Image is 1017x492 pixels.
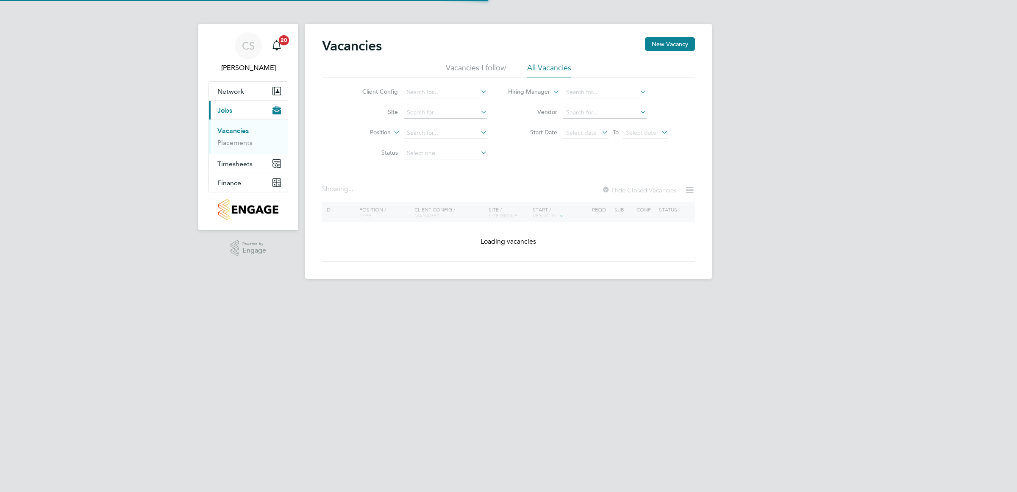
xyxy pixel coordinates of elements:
[602,186,676,194] label: Hide Closed Vacancies
[610,127,621,138] span: To
[404,147,487,159] input: Select one
[217,179,241,187] span: Finance
[348,185,353,193] span: ...
[217,160,253,168] span: Timesheets
[208,199,288,220] a: Go to home page
[217,106,232,114] span: Jobs
[342,128,391,137] label: Position
[322,185,355,194] div: Showing
[218,199,278,220] img: countryside-properties-logo-retina.png
[446,63,506,78] li: Vacancies I follow
[209,154,288,173] button: Timesheets
[209,101,288,120] button: Jobs
[198,24,298,230] nav: Main navigation
[566,129,597,136] span: Select date
[322,37,382,54] h2: Vacancies
[501,88,550,96] label: Hiring Manager
[563,107,647,119] input: Search for...
[208,63,288,73] span: Charlie Slidel
[645,37,695,51] button: New Vacancy
[508,108,557,116] label: Vendor
[242,247,266,254] span: Engage
[217,127,249,135] a: Vacancies
[527,63,571,78] li: All Vacancies
[349,108,398,116] label: Site
[626,129,656,136] span: Select date
[508,128,557,136] label: Start Date
[208,32,288,73] a: CS[PERSON_NAME]
[217,139,253,147] a: Placements
[349,88,398,95] label: Client Config
[217,87,244,95] span: Network
[209,120,288,154] div: Jobs
[209,82,288,100] button: Network
[404,86,487,98] input: Search for...
[242,40,255,51] span: CS
[279,35,289,45] span: 20
[209,173,288,192] button: Finance
[404,127,487,139] input: Search for...
[404,107,487,119] input: Search for...
[268,32,285,59] a: 20
[349,149,398,156] label: Status
[231,240,267,256] a: Powered byEngage
[563,86,647,98] input: Search for...
[242,240,266,247] span: Powered by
